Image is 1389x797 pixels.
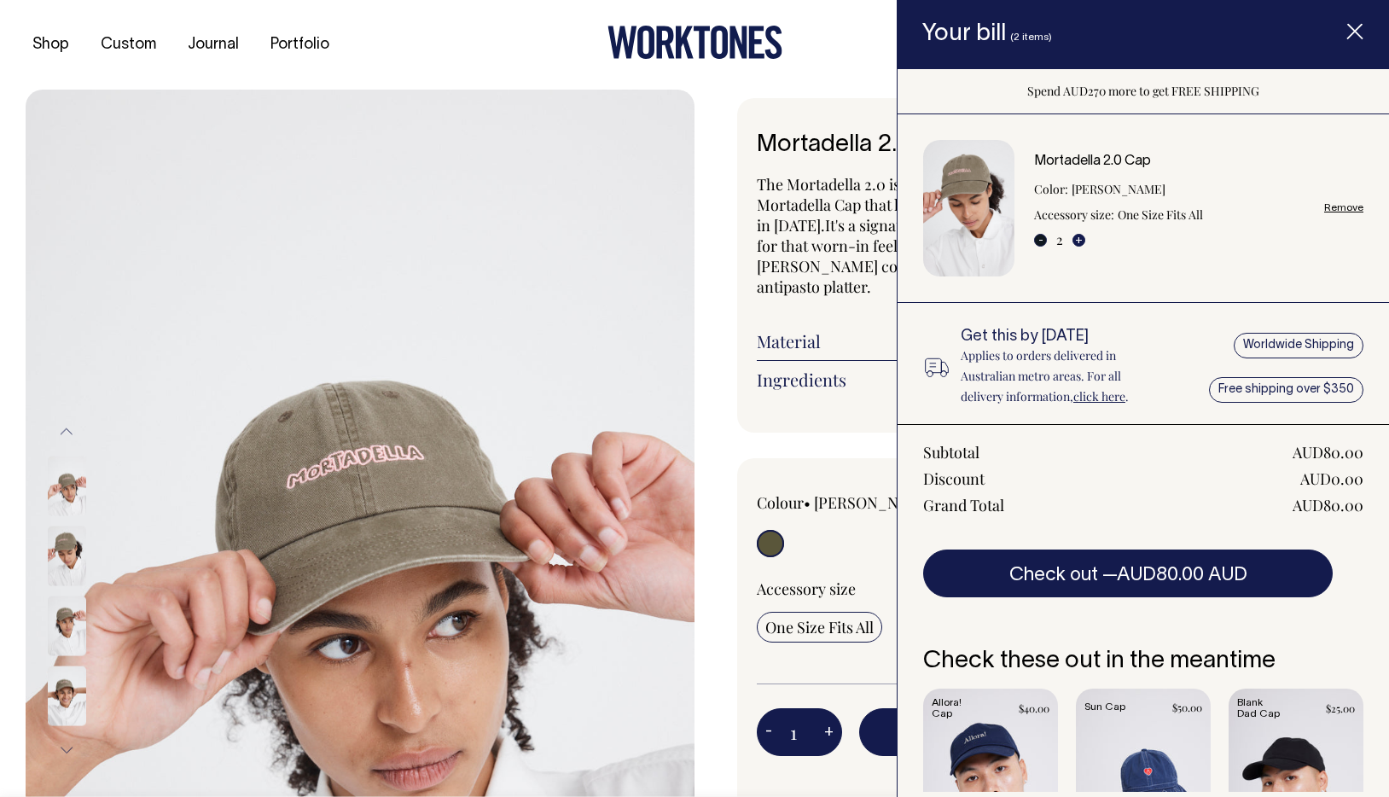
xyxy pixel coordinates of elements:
[961,346,1163,407] p: Applies to orders delivered in Australian metro areas. For all delivery information, .
[923,550,1333,597] button: Check out —AUD80.00 AUD
[1324,202,1363,213] a: Remove
[48,456,86,515] img: moss
[1293,442,1363,462] div: AUD80.00
[54,730,79,769] button: Next
[765,617,874,637] span: One Size Fits All
[48,526,86,585] img: moss
[94,31,163,59] a: Custom
[961,329,1163,346] h6: Get this by [DATE]
[757,132,1310,159] h1: Mortadella 2.0 Cap
[1034,234,1047,247] button: -
[923,140,1014,276] img: Mortadella 2.0 Cap
[816,715,842,749] button: +
[859,708,1310,756] button: Add to bill —$40.00 AUD
[48,666,86,725] img: moss
[264,31,336,59] a: Portfolio
[1072,179,1165,200] dd: [PERSON_NAME]
[181,31,246,59] a: Journal
[1034,155,1151,167] a: Mortadella 2.0 Cap
[1072,234,1085,247] button: +
[757,492,978,513] div: Colour
[1118,205,1203,225] dd: One Size Fits All
[923,495,1004,515] div: Grand Total
[1293,495,1363,515] div: AUD80.00
[923,442,979,462] div: Subtotal
[757,331,1310,352] a: Material
[859,766,1310,787] span: Spend AUD270 more to get FREE SHIPPING
[1010,32,1052,42] span: (2 items)
[757,579,1310,599] div: Accessory size
[757,715,781,749] button: -
[757,215,1306,276] span: It's a signature Worktones 6-panel dad cap that's been enzyme-washed for that worn-in feel. The s...
[814,492,935,513] label: [PERSON_NAME]
[1117,567,1247,584] span: AUD80.00 AUD
[54,413,79,451] button: Previous
[26,31,76,59] a: Shop
[1073,388,1125,404] a: click here
[757,174,1310,297] p: The Mortadella 2.0 is here, freshly sliced for your enjoyment. It's a riff on our OG Mortadella C...
[48,596,86,655] img: moss
[923,468,985,489] div: Discount
[757,612,882,643] input: One Size Fits All
[757,369,1310,390] a: Ingredients
[1027,83,1259,99] span: Spend AUD270 more to get FREE SHIPPING
[1034,205,1114,225] dt: Accessory size:
[923,649,1363,675] h6: Check these out in the meantime
[804,492,811,513] span: •
[1300,468,1363,489] div: AUD0.00
[1034,179,1068,200] dt: Color:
